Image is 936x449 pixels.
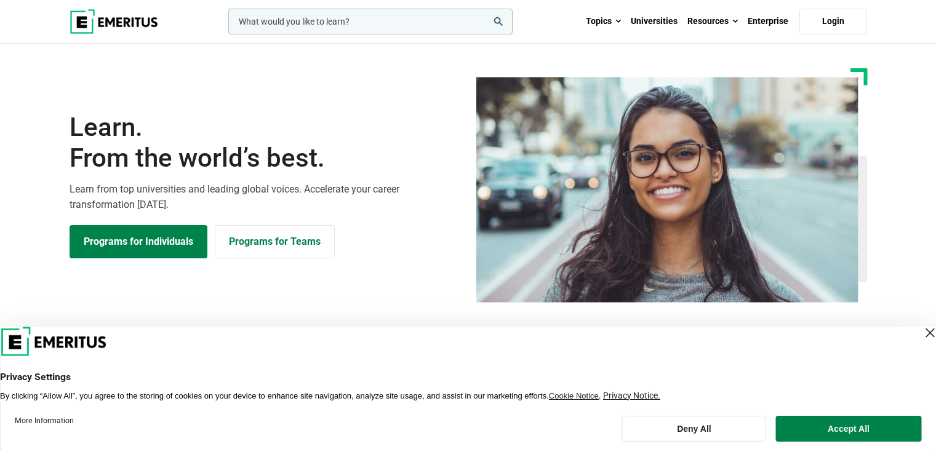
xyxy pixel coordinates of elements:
h1: Learn. [70,112,461,174]
img: Learn from the world's best [476,77,858,303]
p: Learn from top universities and leading global voices. Accelerate your career transformation [DATE]. [70,181,461,213]
span: From the world’s best. [70,143,461,173]
a: Explore for Business [215,225,335,258]
input: woocommerce-product-search-field-0 [228,9,513,34]
a: Explore Programs [70,225,207,258]
a: Login [799,9,867,34]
